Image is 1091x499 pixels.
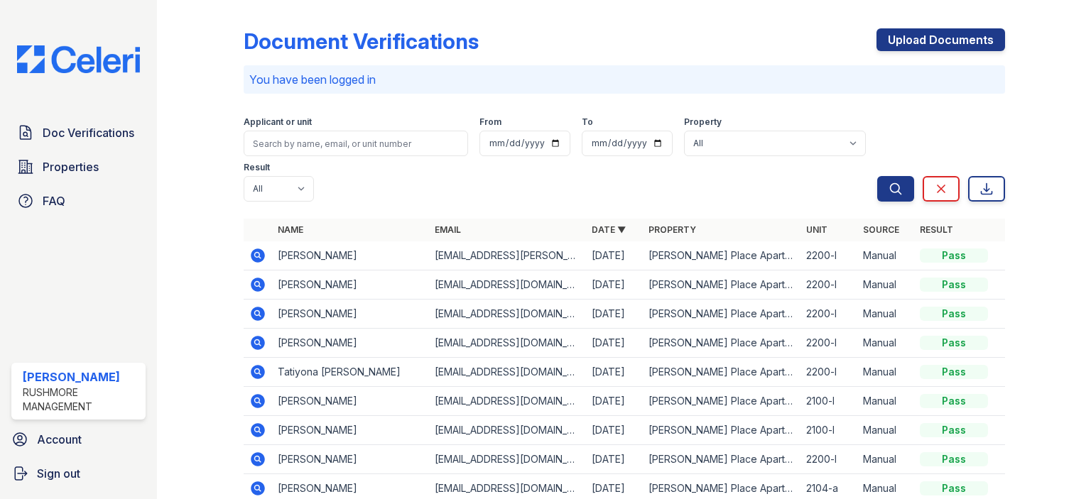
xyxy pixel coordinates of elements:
td: [EMAIL_ADDRESS][DOMAIN_NAME] [429,445,586,474]
td: [EMAIL_ADDRESS][DOMAIN_NAME] [429,416,586,445]
td: [PERSON_NAME] [272,241,429,270]
input: Search by name, email, or unit number [244,131,468,156]
td: Manual [857,358,914,387]
td: [PERSON_NAME] [272,445,429,474]
span: Doc Verifications [43,124,134,141]
img: CE_Logo_Blue-a8612792a0a2168367f1c8372b55b34899dd931a85d93a1a3d3e32e68fde9ad4.png [6,45,151,73]
td: 2200-l [800,270,857,300]
div: Pass [920,452,988,466]
div: Pass [920,423,988,437]
div: Document Verifications [244,28,479,54]
td: Manual [857,270,914,300]
td: [PERSON_NAME] Place Apartments [643,416,800,445]
div: Pass [920,481,988,495]
td: Manual [857,329,914,358]
td: 2100-l [800,387,857,416]
td: [DATE] [586,241,643,270]
td: [PERSON_NAME] [272,416,429,445]
td: Tatiyona [PERSON_NAME] [272,358,429,387]
td: 2200-l [800,358,857,387]
td: Manual [857,241,914,270]
a: Source [863,224,899,235]
td: [DATE] [586,445,643,474]
td: Manual [857,416,914,445]
td: [PERSON_NAME] Place Apartments [643,329,800,358]
td: [PERSON_NAME] Place Apartments [643,241,800,270]
a: Sign out [6,459,151,488]
span: Properties [43,158,99,175]
span: Sign out [37,465,80,482]
a: Upload Documents [876,28,1005,51]
a: Doc Verifications [11,119,146,147]
label: Result [244,162,270,173]
td: [EMAIL_ADDRESS][DOMAIN_NAME] [429,387,586,416]
p: You have been logged in [249,71,999,88]
a: FAQ [11,187,146,215]
div: Pass [920,278,988,292]
td: [PERSON_NAME] [272,329,429,358]
a: Account [6,425,151,454]
td: [EMAIL_ADDRESS][PERSON_NAME][DOMAIN_NAME] [429,241,586,270]
td: 2200-l [800,241,857,270]
td: [DATE] [586,270,643,300]
div: Pass [920,307,988,321]
div: [PERSON_NAME] [23,368,140,385]
label: Applicant or unit [244,116,312,128]
td: [PERSON_NAME] Place Apartments [643,445,800,474]
td: [PERSON_NAME] Place Apartments [643,270,800,300]
td: 2100-l [800,416,857,445]
td: Manual [857,387,914,416]
a: Result [920,224,953,235]
label: From [479,116,501,128]
div: Rushmore Management [23,385,140,414]
div: Pass [920,248,988,263]
td: [PERSON_NAME] [272,300,429,329]
td: [PERSON_NAME] [272,270,429,300]
a: Date ▼ [592,224,626,235]
a: Unit [806,224,827,235]
a: Name [278,224,303,235]
td: Manual [857,300,914,329]
a: Email [435,224,461,235]
a: Properties [11,153,146,181]
span: FAQ [43,192,65,209]
td: [EMAIL_ADDRESS][DOMAIN_NAME] [429,270,586,300]
td: Manual [857,445,914,474]
td: [PERSON_NAME] Place Apartments [643,387,800,416]
td: [PERSON_NAME] [272,387,429,416]
label: Property [684,116,722,128]
td: [PERSON_NAME] Place Apartments [643,358,800,387]
td: [EMAIL_ADDRESS][DOMAIN_NAME] [429,300,586,329]
a: Property [648,224,696,235]
td: [EMAIL_ADDRESS][DOMAIN_NAME] [429,329,586,358]
td: [EMAIL_ADDRESS][DOMAIN_NAME] [429,358,586,387]
div: Pass [920,394,988,408]
td: [DATE] [586,387,643,416]
td: 2200-l [800,300,857,329]
td: [DATE] [586,358,643,387]
td: 2200-l [800,329,857,358]
td: [DATE] [586,416,643,445]
td: 2200-l [800,445,857,474]
label: To [582,116,593,128]
td: [DATE] [586,300,643,329]
td: [PERSON_NAME] Place Apartments [643,300,800,329]
div: Pass [920,336,988,350]
span: Account [37,431,82,448]
div: Pass [920,365,988,379]
td: [DATE] [586,329,643,358]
